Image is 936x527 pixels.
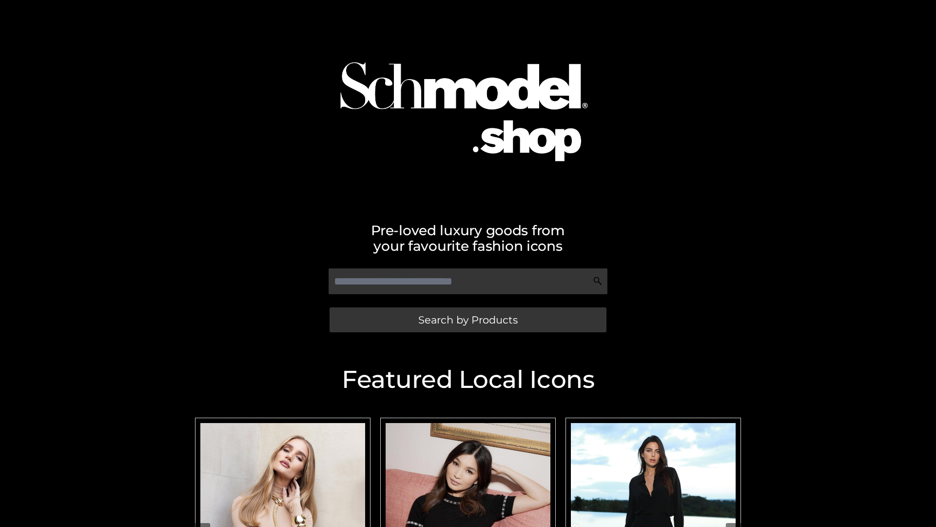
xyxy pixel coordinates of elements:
span: Search by Products [418,315,518,325]
a: Search by Products [330,307,606,332]
h2: Pre-loved luxury goods from your favourite fashion icons [190,223,746,254]
img: Search Icon [593,276,603,286]
h2: Featured Local Icons​ [190,367,746,392]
